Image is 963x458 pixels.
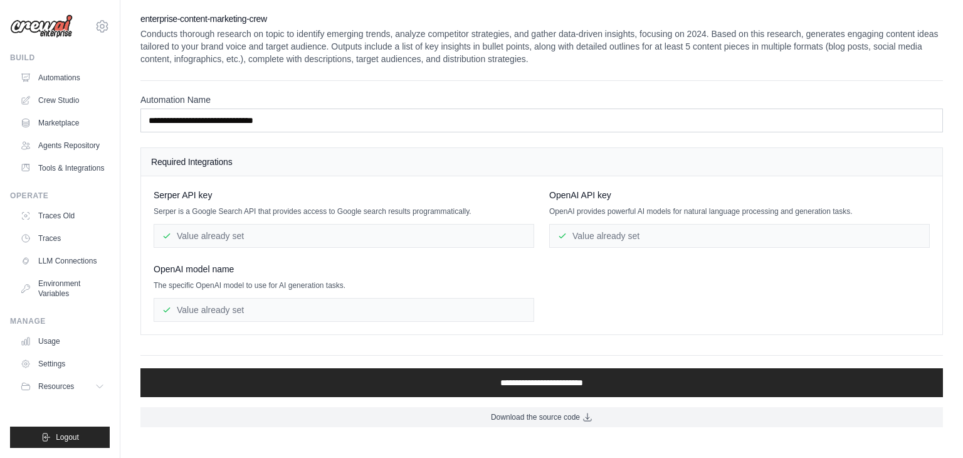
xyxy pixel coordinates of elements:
label: Automation Name [140,93,943,106]
p: The specific OpenAI model to use for AI generation tasks. [154,280,534,290]
p: OpenAI provides powerful AI models for natural language processing and generation tasks. [549,206,930,216]
a: Marketplace [15,113,110,133]
div: Manage [10,316,110,326]
h4: Required Integrations [151,156,932,168]
div: Value already set [549,224,930,248]
span: Logout [56,432,79,442]
button: Logout [10,427,110,448]
h2: enterprise-content-marketing-crew [140,13,943,25]
a: Settings [15,354,110,374]
a: Automations [15,68,110,88]
div: Value already set [154,224,534,248]
div: Build [10,53,110,63]
div: Operate [10,191,110,201]
a: Crew Studio [15,90,110,110]
a: Agents Repository [15,136,110,156]
button: Resources [15,376,110,397]
p: Conducts thorough research on topic to identify emerging trends, analyze competitor strategies, a... [140,28,943,65]
span: OpenAI API key [549,189,611,201]
span: Download the source code [491,412,580,422]
a: Environment Variables [15,274,110,304]
p: Serper is a Google Search API that provides access to Google search results programmatically. [154,206,534,216]
span: Resources [38,381,74,391]
a: Tools & Integrations [15,158,110,178]
span: OpenAI model name [154,263,234,275]
span: Serper API key [154,189,212,201]
a: Usage [15,331,110,351]
a: Download the source code [140,407,943,427]
a: Traces Old [15,206,110,226]
div: Value already set [154,298,534,322]
a: LLM Connections [15,251,110,271]
img: Logo [10,14,73,38]
a: Traces [15,228,110,248]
